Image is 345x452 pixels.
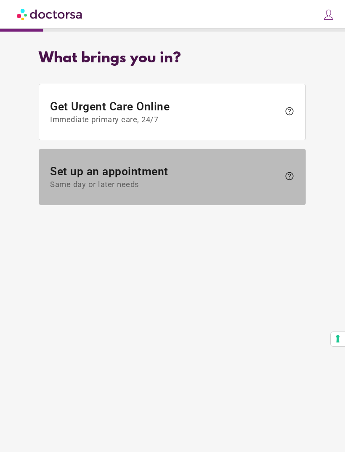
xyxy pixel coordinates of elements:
img: Doctorsa.com [17,5,83,24]
div: What brings you in? [39,50,306,67]
span: help [284,106,295,116]
span: Set up an appointment [50,165,281,190]
span: Same day or later needs [50,180,281,190]
span: Get Urgent Care Online [50,100,281,124]
img: icons8-customer-100.png [323,9,334,21]
button: Your consent preferences for tracking technologies [331,332,345,346]
span: help [284,171,295,181]
span: Immediate primary care, 24/7 [50,115,281,124]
